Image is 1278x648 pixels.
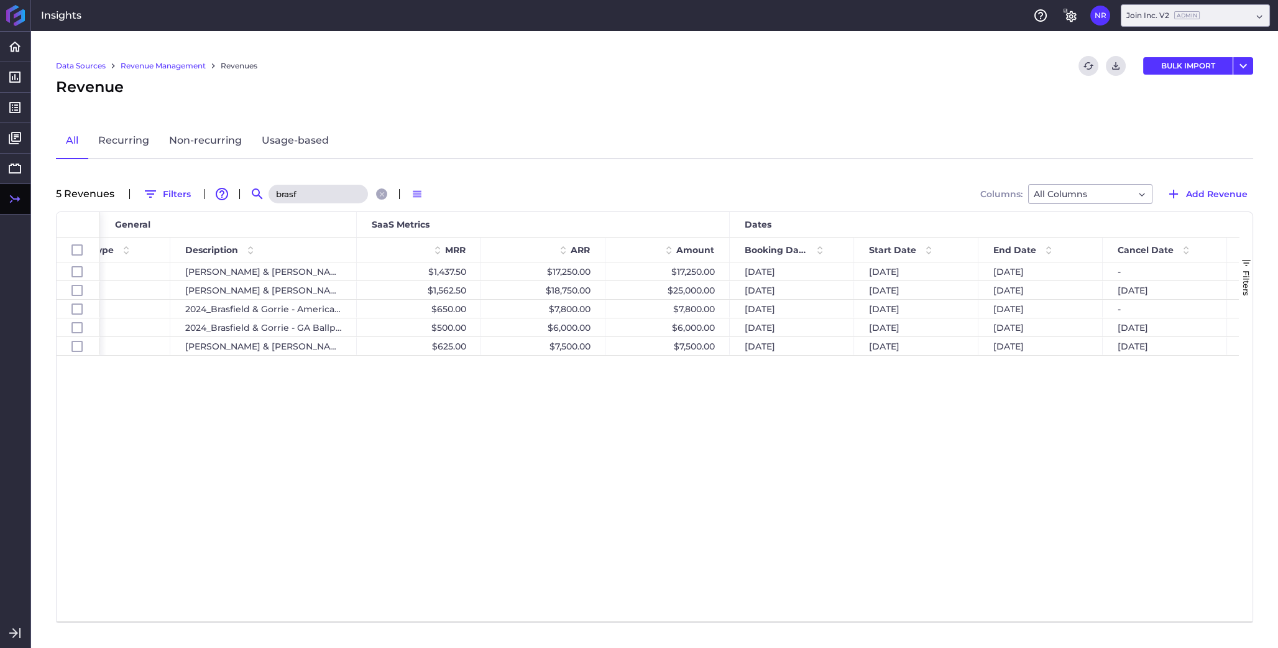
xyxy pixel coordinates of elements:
span: End Date [993,244,1036,256]
a: Data Sources [56,60,106,72]
a: Non-recurring [159,123,252,159]
div: [DATE] [854,318,978,336]
div: $1,437.50 [357,262,481,280]
button: Search by [247,184,267,204]
div: [PERSON_NAME] & [PERSON_NAME] [DATE] Healthcare [GEOGRAPHIC_DATA] [GEOGRAPHIC_DATA] [170,262,357,280]
div: Press SPACE to select this row. [57,337,100,356]
span: Cancel Date [1118,244,1174,256]
div: $7,500.00 [605,337,730,355]
div: Dropdown select [1028,184,1152,204]
span: Columns: [980,190,1023,198]
div: $500.00 [357,318,481,336]
div: $7,800.00 [605,300,730,318]
div: [DATE] [854,262,978,280]
ins: Admin [1174,11,1200,19]
a: Revenues [221,60,257,72]
div: - [1103,300,1227,318]
div: [DATE] [978,337,1103,355]
div: 2024_Brasfield & Gorrie - GA Ballpark Project- 2024 [PERSON_NAME] [170,318,357,336]
div: Press SPACE to select this row. [57,300,100,318]
span: Amount [676,244,714,256]
button: Add Revenue [1161,184,1253,204]
div: [DATE] [854,300,978,318]
span: Filters [1241,271,1251,296]
span: ARR [571,244,590,256]
div: $6,000.00 [605,318,730,336]
span: Booking Date [745,244,807,256]
div: $18,750.00 [481,281,605,299]
div: [DATE] [730,262,854,280]
div: - [1103,262,1227,280]
div: [DATE] [978,281,1103,299]
div: $17,250.00 [481,262,605,280]
div: [DATE] [730,337,854,355]
div: [DATE] [730,318,854,336]
span: All Columns [1034,187,1087,201]
div: 2024_Brasfield & Gorrie - American Cast Iron Pipe project [170,300,357,318]
div: $6,000.00 [481,318,605,336]
div: Press SPACE to select this row. [57,281,100,300]
button: User Menu [1233,57,1253,75]
button: BULK IMPORT [1143,57,1233,75]
button: Refresh [1078,56,1098,76]
span: SaaS Metrics [372,219,430,230]
div: [DATE] [854,337,978,355]
div: $17,250.00 [605,262,730,280]
span: Dates [745,219,771,230]
div: [DATE] [1103,337,1227,355]
div: [DATE] [978,318,1103,336]
div: [DATE] [730,281,854,299]
button: Filters [137,184,196,204]
button: Help [1031,6,1050,25]
span: Add Revenue [1186,187,1248,201]
div: Press SPACE to select this row. [57,262,100,281]
div: [DATE] [730,300,854,318]
span: Start Date [869,244,916,256]
div: $625.00 [357,337,481,355]
div: [DATE] [978,300,1103,318]
button: Close search [376,188,387,200]
div: $7,500.00 [481,337,605,355]
button: User Menu [1090,6,1110,25]
a: Recurring [88,123,159,159]
div: [DATE] [1103,318,1227,336]
div: $7,800.00 [481,300,605,318]
span: MRR [445,244,466,256]
span: Revenue [56,76,124,98]
div: Join Inc. V2 [1126,10,1200,21]
div: $25,000.00 [605,281,730,299]
a: All [56,123,88,159]
a: Usage-based [252,123,339,159]
div: Dropdown select [1121,4,1270,27]
button: General Settings [1060,6,1080,25]
div: Press SPACE to select this row. [57,318,100,337]
div: [DATE] [1103,281,1227,299]
div: 5 Revenue s [56,189,122,199]
div: $1,562.50 [357,281,481,299]
span: General [115,219,150,230]
span: Description [185,244,238,256]
button: Download [1106,56,1126,76]
a: Revenue Management [121,60,206,72]
div: [DATE] [854,281,978,299]
div: [PERSON_NAME] & [PERSON_NAME] LLC - First Health Project [170,337,357,355]
div: [PERSON_NAME] & [PERSON_NAME] [170,281,357,299]
div: [DATE] [978,262,1103,280]
div: $650.00 [357,300,481,318]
